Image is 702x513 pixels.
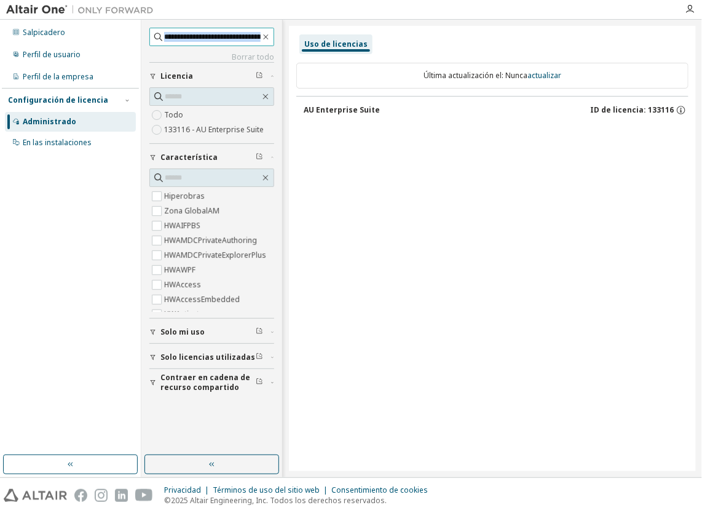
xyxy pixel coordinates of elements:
span: Clear filter [256,378,263,388]
div: En las instalaciones [23,138,92,148]
div: Perfil de la empresa [23,72,93,82]
label: HWAccessEmbedded [164,292,242,307]
button: Característica [149,144,274,171]
label: Zona GlobalAM [164,204,222,218]
a: actualizar [527,70,561,81]
span: Solo mi uso [160,327,205,337]
img: altair_logo.svg [4,489,67,502]
label: HWAMDCPrivateExplorerPlus [164,248,269,263]
button: Licencia [149,63,274,90]
button: Solo mi uso [149,319,274,346]
label: HWAMDCPrivateAuthoring [164,233,259,248]
div: Privacidad [164,485,213,495]
span: Clear filter [256,153,263,162]
a: Borrar todo [149,52,274,62]
label: HWActivate [164,307,206,322]
span: Clear filter [256,327,263,337]
font: AU Enterprise Suite [304,105,380,115]
span: Clear filter [256,352,263,362]
img: youtube.svg [135,489,153,502]
img: Altair Uno [6,4,160,16]
label: HWAccess [164,277,203,292]
div: Administrado [23,117,76,127]
span: ID de licencia: 133116 [590,105,674,115]
button: AU Enterprise SuiteID de licencia: 133116 [304,97,688,124]
button: Solo licencias utilizadas [149,344,274,371]
p: © [164,495,435,506]
span: Contraer en cadena de recurso compartido [160,373,256,392]
div: Perfil de usuario [23,50,81,60]
label: HWAWPF [164,263,198,277]
span: Clear filter [256,71,263,81]
div: Términos de uso del sitio web [213,485,331,495]
label: 133116 - AU Enterprise Suite [164,122,266,137]
span: Solo licencias utilizadas [160,352,255,362]
font: 2025 Altair Engineering, Inc. Todos los derechos reservados. [171,495,387,506]
label: HWAIFPBS [164,218,203,233]
img: facebook.svg [74,489,87,502]
button: Contraer en cadena de recurso compartido [149,369,274,396]
div: Uso de licencias [304,39,368,49]
img: instagram.svg [95,489,108,502]
div: Salpicadero [23,28,65,38]
div: Última actualización el: Nunca [296,63,688,89]
span: Característica [160,153,218,162]
span: Licencia [160,71,193,81]
div: Consentimiento de cookies [331,485,435,495]
div: Configuración de licencia [8,95,108,105]
label: Hiperobras [164,189,207,204]
label: Todo [164,108,186,122]
img: linkedin.svg [115,489,128,502]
